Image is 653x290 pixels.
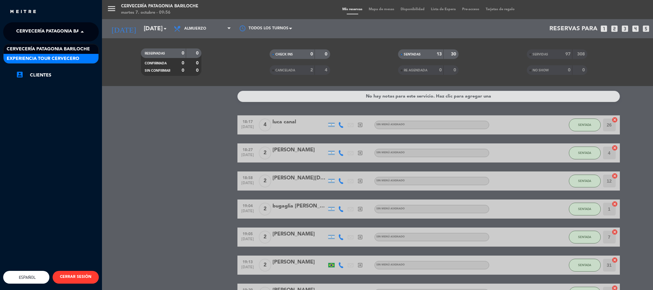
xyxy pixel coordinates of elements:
span: Experiencia Tour Cervecero [7,55,79,62]
img: MEITRE [10,10,37,14]
i: account_box [16,71,24,78]
button: CERRAR SESIÓN [53,271,99,284]
a: account_boxClientes [16,71,99,79]
span: Español [17,275,36,280]
span: Cervecería Patagonia Bariloche [7,46,90,53]
span: Cervecería Patagonia Bariloche [16,25,99,39]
